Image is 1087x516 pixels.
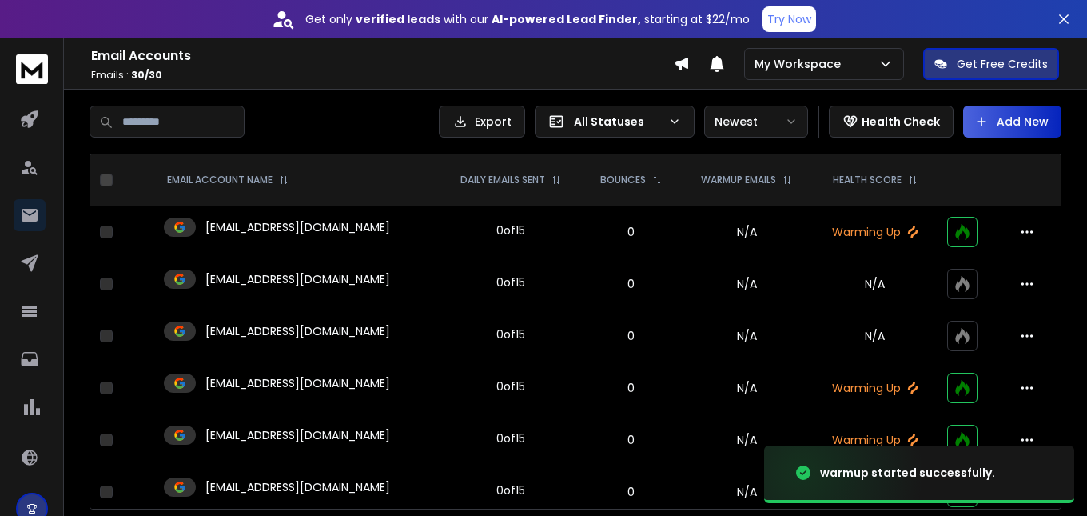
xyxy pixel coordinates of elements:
p: [EMAIL_ADDRESS][DOMAIN_NAME] [205,219,390,235]
p: My Workspace [755,56,847,72]
p: [EMAIL_ADDRESS][DOMAIN_NAME] [205,479,390,495]
td: N/A [681,362,813,414]
button: Newest [704,106,808,138]
span: 30 / 30 [131,68,162,82]
td: N/A [681,414,813,466]
p: HEALTH SCORE [833,174,902,186]
p: 0 [591,224,671,240]
p: [EMAIL_ADDRESS][DOMAIN_NAME] [205,271,390,287]
p: DAILY EMAILS SENT [460,174,545,186]
td: N/A [681,310,813,362]
button: Add New [963,106,1061,138]
p: Get only with our starting at $22/mo [305,11,750,27]
p: N/A [822,328,928,344]
div: 0 of 15 [496,482,525,498]
p: Emails : [91,69,674,82]
p: [EMAIL_ADDRESS][DOMAIN_NAME] [205,427,390,443]
p: 0 [591,276,671,292]
p: Warming Up [822,224,928,240]
div: 0 of 15 [496,222,525,238]
div: EMAIL ACCOUNT NAME [167,174,289,186]
p: 0 [591,484,671,500]
button: Get Free Credits [923,48,1059,80]
h1: Email Accounts [91,46,674,66]
p: Warming Up [822,432,928,448]
td: N/A [681,258,813,310]
p: WARMUP EMAILS [701,174,776,186]
img: logo [16,54,48,84]
div: 0 of 15 [496,274,525,290]
p: BOUNCES [600,174,646,186]
div: 0 of 15 [496,430,525,446]
p: [EMAIL_ADDRESS][DOMAIN_NAME] [205,323,390,339]
p: 0 [591,328,671,344]
p: Try Now [767,11,811,27]
td: N/A [681,206,813,258]
p: Health Check [862,114,940,130]
button: Health Check [829,106,954,138]
p: 0 [591,380,671,396]
p: All Statuses [574,114,662,130]
button: Try Now [762,6,816,32]
button: Export [439,106,525,138]
div: warmup started successfully. [820,465,995,481]
div: 0 of 15 [496,326,525,342]
strong: AI-powered Lead Finder, [492,11,641,27]
p: [EMAIL_ADDRESS][DOMAIN_NAME] [205,375,390,391]
div: 0 of 15 [496,378,525,394]
p: 0 [591,432,671,448]
p: N/A [822,276,928,292]
strong: verified leads [356,11,440,27]
p: Get Free Credits [957,56,1048,72]
p: Warming Up [822,380,928,396]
